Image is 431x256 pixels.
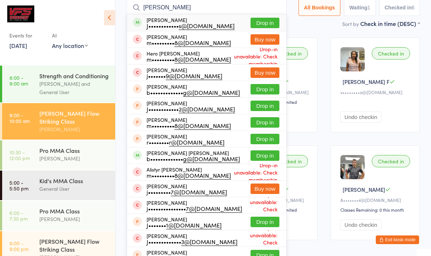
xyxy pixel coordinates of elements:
div: [PERSON_NAME] [147,100,235,112]
div: [PERSON_NAME] and General User [39,80,109,96]
div: [PERSON_NAME] [147,200,242,211]
button: Drop in [251,18,279,28]
div: Strength and Conditioning [39,72,109,80]
button: Drop in [251,134,279,144]
time: 8:00 - 9:00 am [9,75,28,86]
img: VFS Academy [7,5,34,22]
div: [PERSON_NAME] [39,125,109,133]
a: 10:30 -12:00 pmPro MMA Class[PERSON_NAME] [2,140,115,170]
div: Checked in [270,47,308,59]
span: Drop-in unavailable: Check membership [231,44,279,69]
div: [PERSON_NAME] [39,154,109,163]
button: Buy now [251,34,279,45]
div: Checked in [372,47,410,59]
span: [PERSON_NAME] [343,186,385,193]
a: 5:00 -5:50 pmKid's MMA ClassGeneral User [2,171,115,200]
div: m••••••••• [147,123,231,128]
div: Events for [9,30,45,41]
a: [DATE] [9,41,27,49]
div: [PERSON_NAME] [147,34,231,45]
div: m••••••••• [147,40,231,45]
button: Undo checkin [340,219,381,230]
img: image1755525745.png [340,155,365,179]
button: Drop in [251,117,279,128]
div: Check in time (DESC) [360,19,420,27]
div: J••••••• [147,222,222,228]
div: j••••••••• [147,189,227,195]
span: [PERSON_NAME] F [343,78,389,85]
div: J•••••••••••• [147,106,235,112]
div: Hero [PERSON_NAME] [147,50,231,62]
div: Pro MMA Class [39,207,109,215]
div: 1 [367,5,370,10]
div: b••••••••••••• [147,89,240,95]
div: v•••••••• [340,89,412,95]
div: j••••••••••••••• [147,206,242,211]
div: [PERSON_NAME] [147,233,238,244]
div: Checked in [372,155,410,167]
div: 6 [412,5,414,10]
time: 6:00 - 7:30 pm [9,210,28,221]
div: m••••••••• [147,56,231,62]
div: [PERSON_NAME] [147,67,222,79]
div: General User [39,185,109,193]
div: J•••••••••••• [147,23,235,28]
img: image1757512476.png [340,47,365,71]
div: Kid's MMA Class [39,177,109,185]
button: Drop in [251,150,279,161]
div: [PERSON_NAME] [147,84,240,95]
a: 8:00 -9:00 amStrength and Conditioning[PERSON_NAME] and General User [2,66,115,102]
div: Checked in [270,155,308,167]
div: j••••••• [147,73,222,79]
button: Exit kiosk mode [376,235,419,244]
div: [PERSON_NAME] Flow Striking Class [39,109,109,125]
div: [PERSON_NAME] Flow Striking Class [39,237,109,253]
button: Buy now [251,67,279,78]
time: 8:00 - 9:00 pm [9,240,29,252]
time: 9:00 - 10:00 am [9,112,30,124]
label: Sort by [342,20,359,27]
span: Drop-in unavailable: Check membership [238,222,279,255]
div: A••••••• [340,197,412,203]
div: At [52,30,88,41]
a: 6:00 -7:30 pmPro MMA Class[PERSON_NAME] [2,201,115,230]
div: r•••••••• [147,139,225,145]
span: Drop-in unavailable: Check membership [231,160,279,185]
a: 9:00 -10:00 am[PERSON_NAME] Flow Striking Class[PERSON_NAME] [2,103,115,140]
div: [PERSON_NAME] [147,117,231,128]
div: [PERSON_NAME] [PERSON_NAME] [147,150,240,162]
div: J••••••••••••• [147,239,238,244]
div: b••••••••••••• [147,156,240,162]
div: [PERSON_NAME] [147,216,222,228]
button: Drop in [251,84,279,94]
button: Drop in [251,217,279,227]
time: 10:30 - 12:00 pm [9,149,30,161]
button: Undo checkin [340,111,381,123]
span: Drop-in unavailable: Check membership [242,189,279,222]
button: Buy now [251,184,279,194]
div: [PERSON_NAME] [147,133,225,145]
div: [PERSON_NAME] [147,183,227,195]
div: [PERSON_NAME] [39,215,109,223]
div: Any location [52,41,88,49]
time: 5:00 - 5:50 pm [9,180,29,191]
button: Drop in [251,101,279,111]
div: Classes Remaining: 0 this month [340,207,412,213]
div: [PERSON_NAME] [147,17,235,28]
div: m••••••••• [147,172,231,178]
div: Alistyr [PERSON_NAME] [147,167,231,178]
div: Pro MMA Class [39,146,109,154]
